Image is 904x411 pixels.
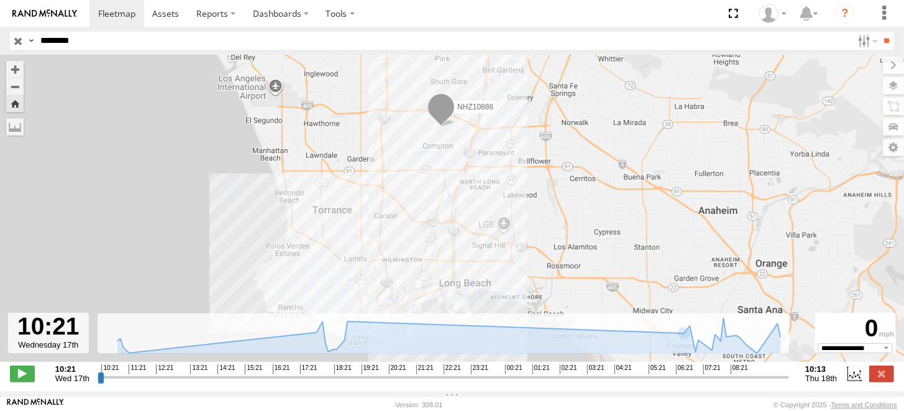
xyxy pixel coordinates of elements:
span: 06:21 [676,364,693,374]
span: 21:21 [416,364,434,374]
span: 07:21 [703,364,721,374]
label: Close [869,366,894,382]
label: Map Settings [883,139,904,156]
span: 02:21 [560,364,577,374]
span: 05:21 [649,364,666,374]
span: 19:21 [362,364,379,374]
span: 13:21 [190,364,208,374]
div: © Copyright 2025 - [774,401,897,409]
button: Zoom in [6,61,24,78]
span: 23:21 [471,364,488,374]
span: Thu 18th Sep 2025 [805,374,837,383]
a: Visit our Website [7,399,64,411]
span: 08:21 [731,364,748,374]
span: 12:21 [156,364,173,374]
span: 22:21 [444,364,461,374]
span: 16:21 [273,364,290,374]
span: 20:21 [389,364,406,374]
label: Search Query [26,32,36,50]
div: Zulema McIntosch [755,4,791,23]
span: NHZ10886 [457,103,493,111]
strong: 10:21 [55,364,89,374]
span: 15:21 [245,364,262,374]
span: 14:21 [217,364,235,374]
button: Zoom out [6,78,24,95]
i: ? [835,4,855,24]
span: 03:21 [587,364,605,374]
span: 04:21 [614,364,632,374]
label: Search Filter Options [853,32,880,50]
span: 10:21 [101,364,119,374]
strong: 10:13 [805,364,837,374]
div: Version: 308.01 [395,401,442,409]
span: 00:21 [505,364,523,374]
span: 17:21 [300,364,317,374]
label: Play/Stop [10,366,35,382]
button: Zoom Home [6,95,24,112]
label: Measure [6,118,24,136]
span: 01:21 [532,364,550,374]
img: rand-logo.svg [12,9,77,18]
span: 11:21 [129,364,146,374]
div: 0 [817,315,894,343]
a: Terms and Conditions [831,401,897,409]
span: Wed 17th Sep 2025 [55,374,89,383]
span: 18:21 [334,364,352,374]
